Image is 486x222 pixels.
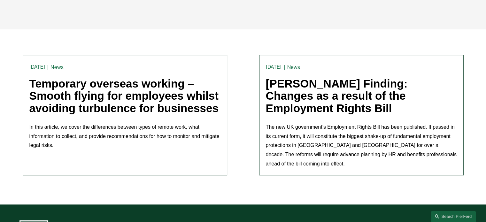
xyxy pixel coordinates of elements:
a: Temporary overseas working – Smooth flying for employees whilst avoiding turbulence for businesses [29,77,219,114]
p: The new UK government’s Employment Rights Bill has been published. If passed in its current form,... [266,123,457,169]
p: In this article, we cover the differences between types of remote work, what information to colle... [29,123,220,150]
a: News [50,64,64,70]
a: News [287,64,300,70]
a: [PERSON_NAME] Finding: Changes as a result of the Employment Rights Bill [266,77,408,114]
time: [DATE] [29,65,45,70]
time: [DATE] [266,65,282,70]
a: Search this site [431,211,476,222]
